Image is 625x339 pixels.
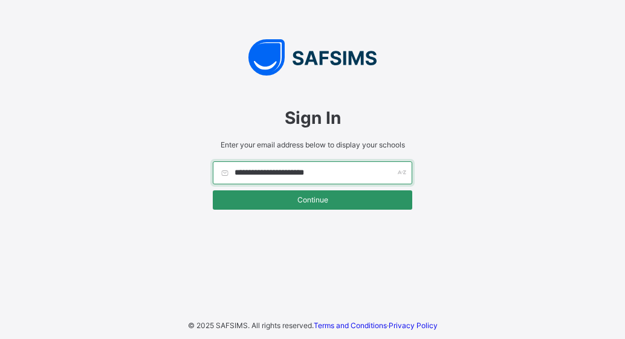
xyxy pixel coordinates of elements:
[213,140,412,149] span: Enter your email address below to display your schools
[201,39,424,76] img: SAFSIMS Logo
[222,195,403,204] span: Continue
[314,321,438,330] span: ·
[213,108,412,128] span: Sign In
[389,321,438,330] a: Privacy Policy
[188,321,314,330] span: © 2025 SAFSIMS. All rights reserved.
[314,321,387,330] a: Terms and Conditions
